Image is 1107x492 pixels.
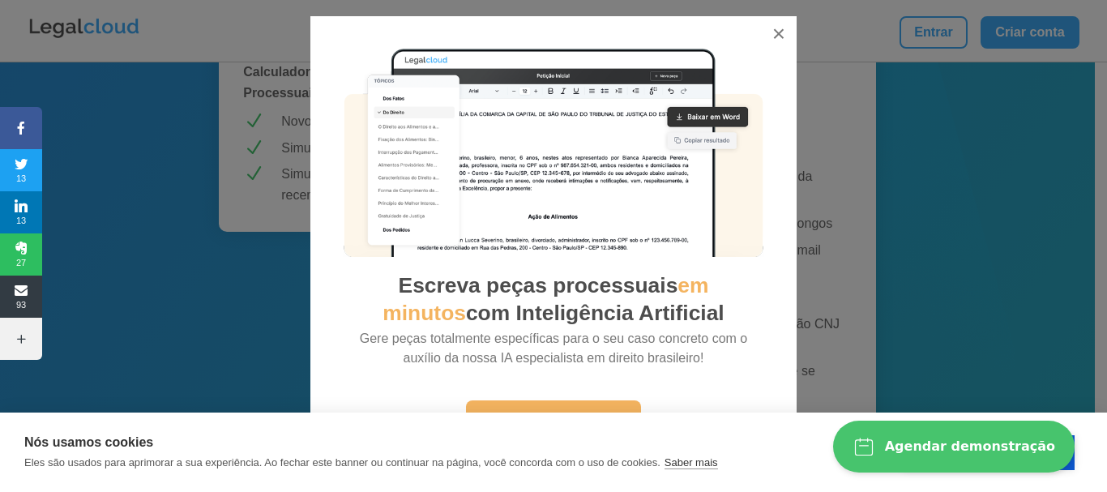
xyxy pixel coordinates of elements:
[343,49,764,257] img: Redação de peças com IA na Legalcloud
[466,400,641,443] a: Quero saber mais
[761,16,797,52] button: ×
[24,456,660,468] p: Eles são usados para aprimorar a sua experiência. Ao fechar este banner ou continuar na página, v...
[24,435,153,449] strong: Nós usamos cookies
[343,272,764,336] h2: Escreva peças processuais com Inteligência Artificial
[665,456,718,469] a: Saber mais
[343,329,764,381] p: Gere peças totalmente específicas para o seu caso concreto com o auxílio da nossa IA especialista...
